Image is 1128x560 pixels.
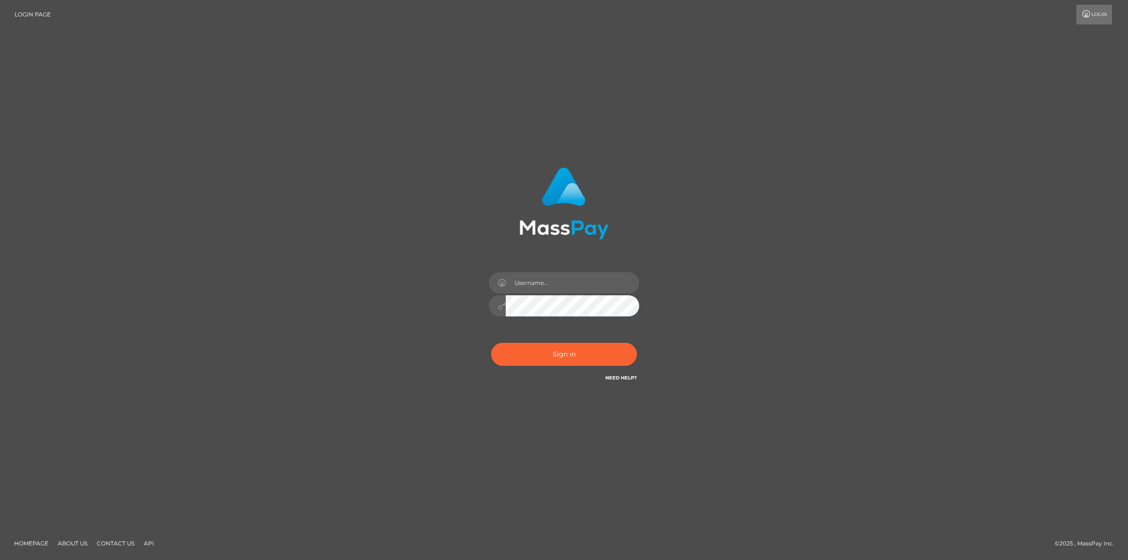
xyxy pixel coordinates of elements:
a: About Us [54,536,91,551]
a: Contact Us [93,536,138,551]
a: Login [1076,5,1112,24]
div: © 2025 , MassPay Inc. [1055,538,1121,549]
button: Sign in [491,343,637,366]
a: Login Page [15,5,51,24]
img: MassPay Login [519,167,609,239]
a: API [140,536,158,551]
input: Username... [506,272,639,293]
a: Need Help? [605,375,637,381]
a: Homepage [10,536,52,551]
